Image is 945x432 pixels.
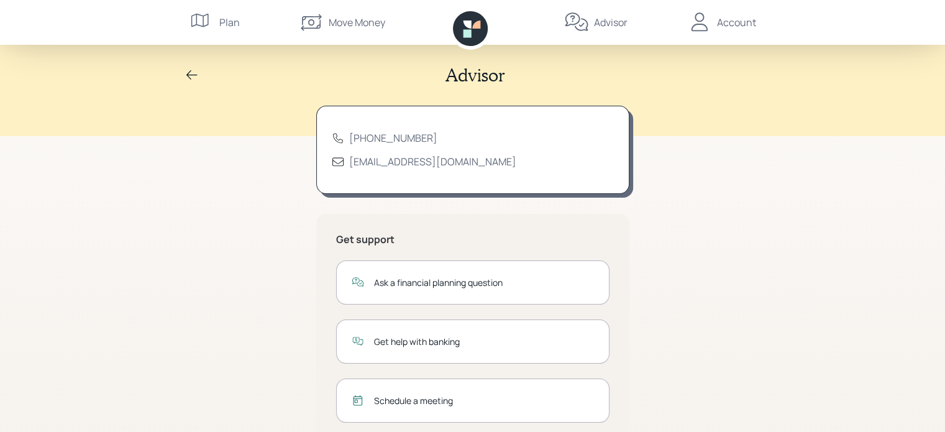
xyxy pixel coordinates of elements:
div: Advisor [594,15,628,30]
div: Get help with banking [374,335,594,348]
div: Ask a financial planning question [374,276,594,289]
a: [EMAIL_ADDRESS][DOMAIN_NAME] [349,155,516,168]
div: Account [717,15,756,30]
div: Schedule a meeting [374,394,594,407]
a: [PHONE_NUMBER] [349,131,437,145]
h2: Advisor [445,65,505,86]
div: Move Money [329,15,385,30]
h5: Get support [336,234,609,246]
div: Plan [219,15,240,30]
